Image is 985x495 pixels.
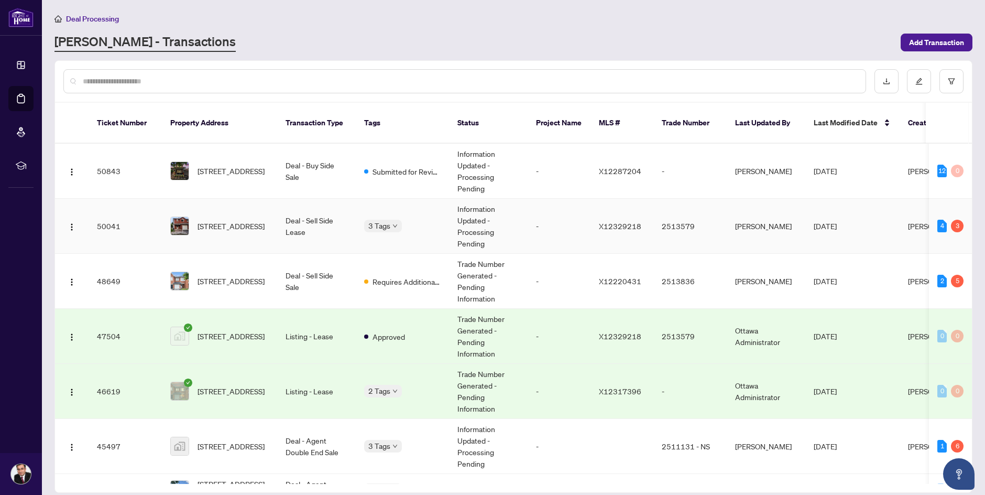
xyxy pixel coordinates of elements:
td: Trade Number Generated - Pending Information [449,309,528,364]
span: [DATE] [814,331,837,341]
td: Deal - Agent Double End Sale [277,419,356,474]
img: thumbnail-img [171,437,189,455]
img: Logo [68,278,76,286]
div: 12 [937,165,947,177]
th: Status [449,103,528,144]
span: down [392,389,398,394]
td: Information Updated - Processing Pending [449,199,528,254]
img: thumbnail-img [171,382,189,400]
span: down [392,223,398,229]
button: Add Transaction [901,34,972,51]
td: Deal - Buy Side Sale [277,144,356,199]
td: Trade Number Generated - Pending Information [449,364,528,419]
td: - [653,364,727,419]
img: thumbnail-img [171,162,189,180]
div: 0 [937,330,947,342]
td: 2513836 [653,254,727,309]
td: 2511131 - NS [653,419,727,474]
span: Add Transaction [909,34,964,51]
button: edit [907,69,931,93]
div: 2 [937,275,947,287]
th: Tags [356,103,449,144]
th: Transaction Type [277,103,356,144]
span: Submitted for Review [373,166,441,177]
span: edit [915,78,923,85]
td: 47504 [89,309,162,364]
img: Profile Icon [11,464,31,484]
td: 50041 [89,199,162,254]
span: Last Modified Date [814,117,878,128]
button: Logo [63,163,80,179]
td: 50843 [89,144,162,199]
div: 3 [951,220,964,232]
span: [DATE] [814,276,837,286]
td: Information Updated - Processing Pending [449,144,528,199]
span: Approved [373,331,405,342]
span: [DATE] [814,386,837,396]
img: Logo [68,168,76,176]
div: 4 [937,220,947,232]
div: 5 [951,275,964,287]
td: 46619 [89,364,162,419]
td: - [528,144,590,199]
div: 6 [951,440,964,453]
span: filter [948,78,955,85]
td: Trade Number Generated - Pending Information [449,254,528,309]
span: 3 Tags [368,220,390,232]
td: - [528,419,590,474]
td: 45497 [89,419,162,474]
td: - [528,254,590,309]
span: [PERSON_NAME] [908,221,965,231]
img: logo [8,8,34,27]
th: Last Modified Date [805,103,900,144]
span: [PERSON_NAME] [908,331,965,341]
td: Listing - Lease [277,364,356,419]
span: [STREET_ADDRESS] [198,385,265,397]
span: 2 Tags [368,385,390,397]
span: [PERSON_NAME] [908,386,965,396]
span: check-circle [184,379,192,387]
button: Open asap [943,458,975,490]
img: Logo [68,223,76,231]
span: 3 Tags [368,440,390,452]
span: [DATE] [814,166,837,176]
th: Project Name [528,103,590,144]
img: Logo [68,443,76,451]
span: [PERSON_NAME] [908,166,965,176]
td: Ottawa Administrator [727,309,805,364]
div: 1 [937,440,947,453]
div: 0 [951,385,964,397]
div: 0 [937,385,947,397]
span: X12329218 [599,221,641,231]
button: Logo [63,438,80,455]
td: Listing - Lease [277,309,356,364]
span: [STREET_ADDRESS] [198,440,265,452]
td: 2513579 [653,199,727,254]
td: [PERSON_NAME] [727,144,805,199]
div: 0 [951,165,964,177]
th: Property Address [162,103,277,144]
td: Deal - Sell Side Sale [277,254,356,309]
img: Logo [68,333,76,341]
td: [PERSON_NAME] [727,254,805,309]
td: - [528,199,590,254]
button: Logo [63,273,80,289]
span: X12329218 [599,331,641,341]
span: download [883,78,890,85]
img: Logo [68,388,76,396]
img: thumbnail-img [171,327,189,345]
span: down [392,444,398,449]
img: thumbnail-img [171,217,189,235]
span: [STREET_ADDRESS] [198,330,265,342]
button: Logo [63,383,80,400]
span: [STREET_ADDRESS] [198,275,265,287]
td: - [653,144,727,199]
th: Ticket Number [89,103,162,144]
td: 2513579 [653,309,727,364]
span: X12317396 [599,386,641,396]
td: [PERSON_NAME] [727,199,805,254]
a: [PERSON_NAME] - Transactions [54,33,236,52]
td: Information Updated - Processing Pending [449,419,528,474]
span: [PERSON_NAME] [908,276,965,286]
span: home [54,15,62,23]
